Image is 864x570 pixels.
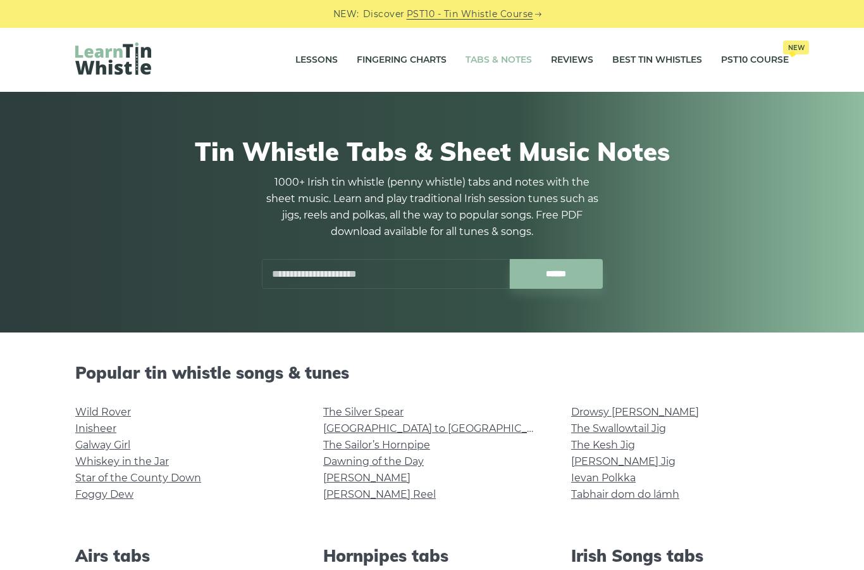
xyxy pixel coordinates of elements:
[323,472,410,484] a: [PERSON_NAME]
[323,422,557,434] a: [GEOGRAPHIC_DATA] to [GEOGRAPHIC_DATA]
[323,406,404,418] a: The Silver Spear
[323,455,424,467] a: Dawning of the Day
[357,44,447,76] a: Fingering Charts
[323,488,436,500] a: [PERSON_NAME] Reel
[75,472,201,484] a: Star of the County Down
[75,406,131,418] a: Wild Rover
[75,136,789,167] h1: Tin Whistle Tabs & Sheet Music Notes
[571,472,636,484] a: Ievan Polkka
[571,422,666,434] a: The Swallowtail Jig
[571,546,789,566] h2: Irish Songs tabs
[721,44,789,76] a: PST10 CourseNew
[571,455,676,467] a: [PERSON_NAME] Jig
[75,42,151,75] img: LearnTinWhistle.com
[75,488,133,500] a: Foggy Dew
[551,44,593,76] a: Reviews
[75,422,116,434] a: Inisheer
[75,363,789,383] h2: Popular tin whistle songs & tunes
[571,406,699,418] a: Drowsy [PERSON_NAME]
[295,44,338,76] a: Lessons
[571,439,635,451] a: The Kesh Jig
[323,439,430,451] a: The Sailor’s Hornpipe
[571,488,679,500] a: Tabhair dom do lámh
[75,455,169,467] a: Whiskey in the Jar
[612,44,702,76] a: Best Tin Whistles
[323,546,541,566] h2: Hornpipes tabs
[75,546,293,566] h2: Airs tabs
[261,174,603,240] p: 1000+ Irish tin whistle (penny whistle) tabs and notes with the sheet music. Learn and play tradi...
[75,439,130,451] a: Galway Girl
[783,41,809,54] span: New
[466,44,532,76] a: Tabs & Notes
